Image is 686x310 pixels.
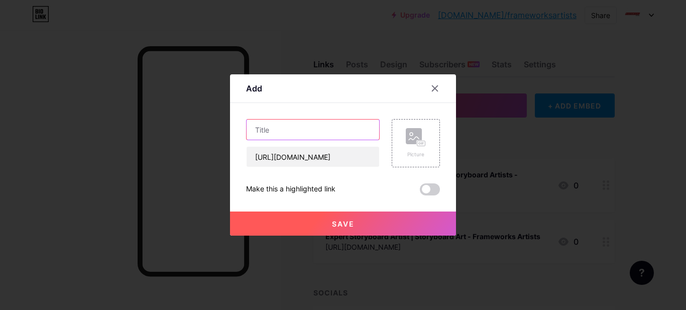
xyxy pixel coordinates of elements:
[332,220,355,228] span: Save
[230,212,456,236] button: Save
[246,82,262,94] div: Add
[406,151,426,158] div: Picture
[247,147,379,167] input: URL
[247,120,379,140] input: Title
[246,183,335,195] div: Make this a highlighted link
